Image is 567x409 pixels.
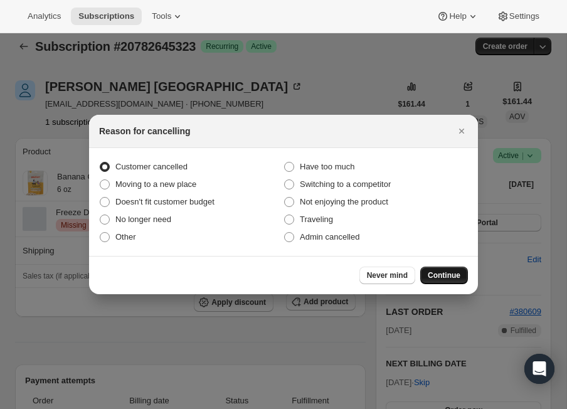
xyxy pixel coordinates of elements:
[115,162,188,171] span: Customer cancelled
[28,11,61,21] span: Analytics
[449,11,466,21] span: Help
[71,8,142,25] button: Subscriptions
[99,125,190,137] h2: Reason for cancelling
[78,11,134,21] span: Subscriptions
[509,11,539,21] span: Settings
[144,8,191,25] button: Tools
[115,197,215,206] span: Doesn't fit customer budget
[429,8,486,25] button: Help
[300,215,333,224] span: Traveling
[524,354,554,384] div: Open Intercom Messenger
[428,270,460,280] span: Continue
[489,8,547,25] button: Settings
[20,8,68,25] button: Analytics
[453,122,470,140] button: Close
[115,179,196,189] span: Moving to a new place
[300,179,391,189] span: Switching to a competitor
[115,215,171,224] span: No longer need
[115,232,136,242] span: Other
[367,270,408,280] span: Never mind
[152,11,171,21] span: Tools
[359,267,415,284] button: Never mind
[300,232,359,242] span: Admin cancelled
[300,162,354,171] span: Have too much
[300,197,388,206] span: Not enjoying the product
[420,267,468,284] button: Continue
